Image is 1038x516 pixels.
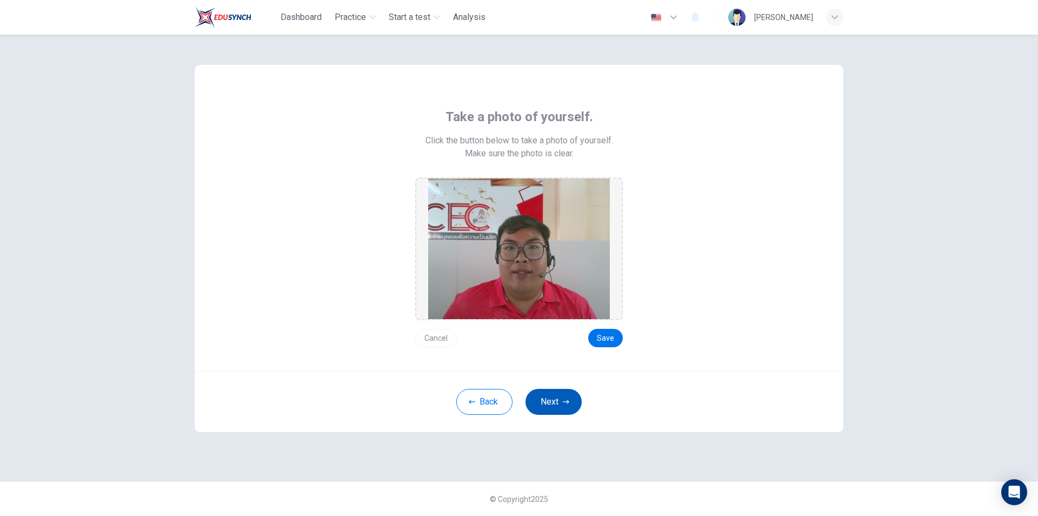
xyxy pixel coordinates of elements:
span: Dashboard [281,11,322,24]
img: Profile picture [728,9,746,26]
span: Start a test [389,11,430,24]
button: Cancel [415,329,457,347]
span: Analysis [453,11,485,24]
span: Take a photo of yourself. [445,108,593,125]
span: Practice [335,11,366,24]
img: Train Test logo [195,6,251,28]
button: Start a test [384,8,444,27]
img: preview screemshot [428,178,610,319]
button: Save [588,329,623,347]
span: Click the button below to take a photo of yourself. [425,134,613,147]
button: Next [525,389,582,415]
button: Practice [330,8,380,27]
span: Make sure the photo is clear. [465,147,574,160]
button: Dashboard [276,8,326,27]
button: Analysis [449,8,490,27]
a: Train Test logo [195,6,276,28]
span: © Copyright 2025 [490,495,548,504]
button: Back [456,389,513,415]
div: Open Intercom Messenger [1001,479,1027,505]
img: en [649,14,663,22]
div: [PERSON_NAME] [754,11,813,24]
